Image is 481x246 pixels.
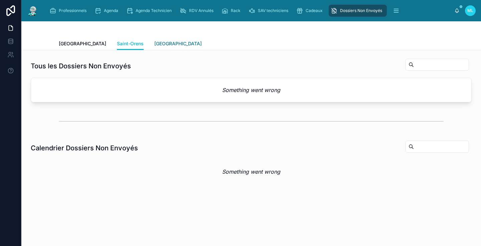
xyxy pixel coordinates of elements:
a: Agenda [93,5,123,17]
span: Saint-Orens [117,40,144,47]
img: App logo [27,5,39,16]
a: RDV Annulés [178,5,218,17]
span: Rack [231,8,240,13]
h1: Calendrier Dossiers Non Envoyés [31,143,138,153]
em: Something went wrong [222,86,280,94]
span: ML [467,8,473,13]
a: Agenda Technicien [124,5,176,17]
h1: Tous les Dossiers Non Envoyés [31,61,131,71]
span: Professionnels [59,8,87,13]
span: SAV techniciens [258,8,288,13]
a: Saint-Orens [117,38,144,50]
span: [GEOGRAPHIC_DATA] [154,40,202,47]
a: [GEOGRAPHIC_DATA] [154,38,202,51]
span: [GEOGRAPHIC_DATA] [59,40,106,47]
a: [GEOGRAPHIC_DATA] [59,38,106,51]
span: Cadeaux [306,8,323,13]
a: Dossiers Non Envoyés [329,5,387,17]
span: Dossiers Non Envoyés [340,8,382,13]
a: Rack [219,5,245,17]
em: Something went wrong [222,168,280,176]
span: Agenda Technicien [136,8,172,13]
a: Cadeaux [294,5,327,17]
div: scrollable content [44,3,454,18]
span: RDV Annulés [189,8,213,13]
a: Professionnels [47,5,91,17]
span: Agenda [104,8,118,13]
a: SAV techniciens [247,5,293,17]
